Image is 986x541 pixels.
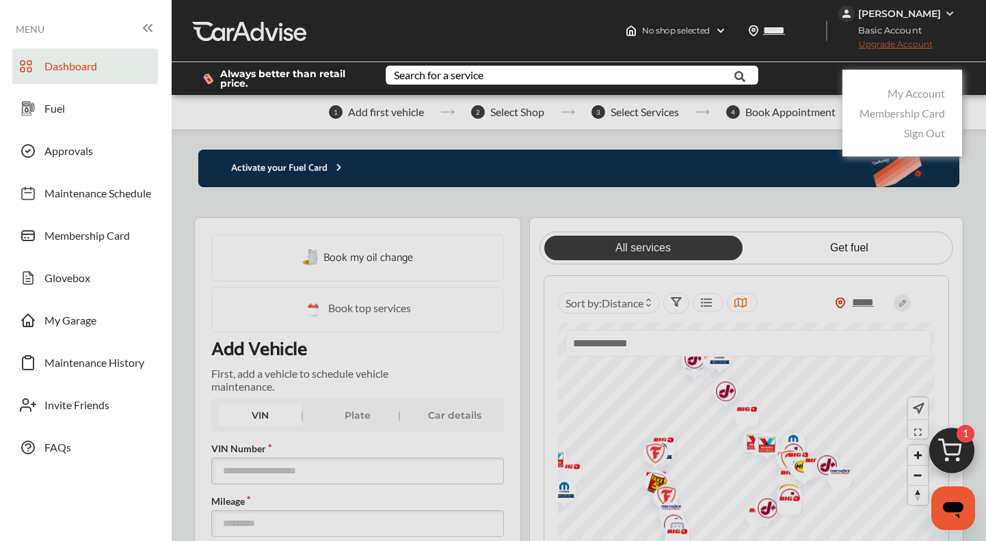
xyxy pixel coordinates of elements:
[16,24,44,35] span: MENU
[12,387,158,423] a: Invite Friends
[44,229,130,247] span: Membership Card
[220,69,364,88] span: Always better than retail price.
[12,260,158,296] a: Glovebox
[12,345,158,380] a: Maintenance History
[12,133,158,169] a: Approvals
[957,425,974,443] span: 1
[931,486,975,530] iframe: Button to launch messaging window
[919,421,985,487] img: cart_icon.3d0951e8.svg
[12,91,158,126] a: Fuel
[12,48,158,84] a: Dashboard
[44,271,90,289] span: Glovebox
[44,102,65,120] span: Fuel
[860,107,945,120] a: Membership Card
[904,126,945,139] a: Sign Out
[12,430,158,465] a: FAQs
[12,303,158,338] a: My Garage
[44,441,71,458] span: FAQs
[44,59,97,77] span: Dashboard
[44,186,151,204] span: Maintenance Schedule
[44,356,144,374] span: Maintenance History
[44,314,96,331] span: My Garage
[12,176,158,211] a: Maintenance Schedule
[12,218,158,253] a: Membership Card
[394,70,483,81] div: Search for a service
[44,398,109,416] span: Invite Friends
[888,87,945,100] a: My Account
[203,73,213,85] img: dollor_label_vector.a70140d1.svg
[44,144,93,162] span: Approvals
